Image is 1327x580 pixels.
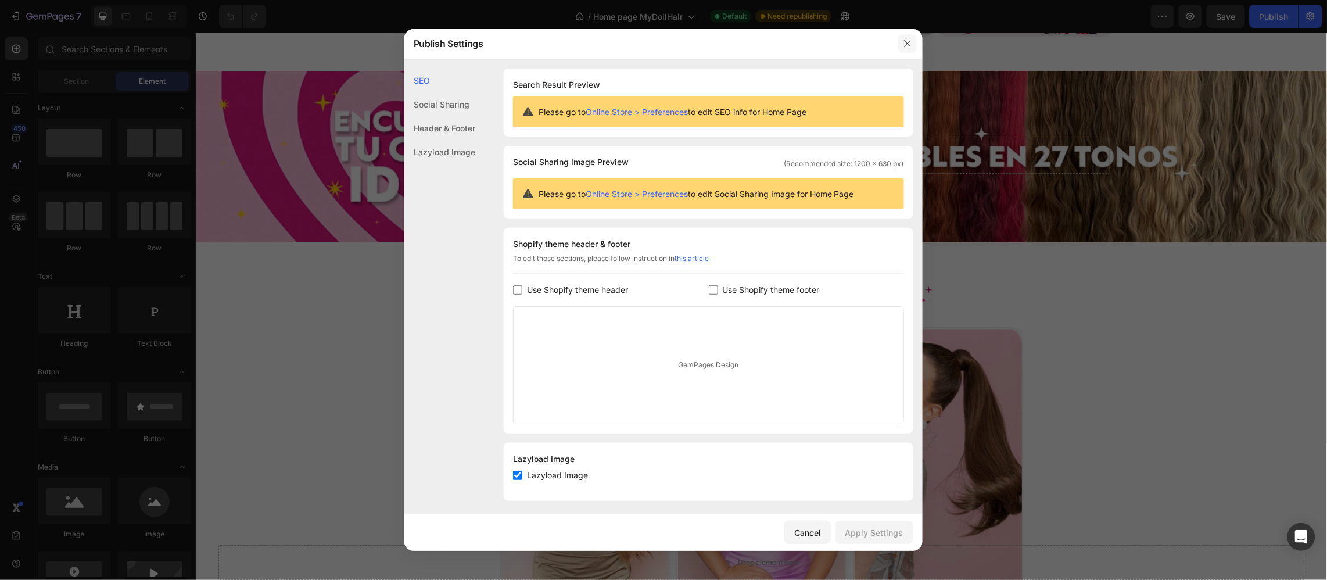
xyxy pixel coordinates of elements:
[513,78,904,92] h1: Search Result Preview
[845,527,903,539] div: Apply Settings
[389,247,742,280] img: gempages_578659840520356737-479f10f8-b26d-46dc-94ec-93732b06b186.webp
[1287,523,1315,551] div: Open Intercom Messenger
[404,116,475,140] div: Header & Footer
[527,283,628,297] span: Use Shopify theme header
[404,28,892,59] div: Publish Settings
[794,527,821,539] div: Cancel
[539,106,806,118] span: Please go to to edit SEO info for Home Page
[539,188,854,200] span: Please go to to edit Social Sharing Image for Home Page
[404,92,475,116] div: Social Sharing
[404,69,475,92] div: SEO
[723,283,820,297] span: Use Shopify theme footer
[586,107,688,117] a: Online Store > Preferences
[784,159,904,169] span: (Recommended size: 1200 x 630 px)
[784,521,831,544] button: Cancel
[671,303,711,314] p: No discount
[542,119,604,128] div: Drop element here
[527,468,588,482] span: Lazyload Image
[586,189,688,199] a: Online Store > Preferences
[513,452,904,466] div: Lazyload Image
[513,155,629,169] span: Social Sharing Image Preview
[835,521,913,544] button: Apply Settings
[494,303,534,314] p: No discount
[514,307,903,424] div: GemPages Design
[675,254,709,263] a: this article
[404,140,475,164] div: Lazyload Image
[542,525,604,535] div: Drop element here
[513,253,904,274] div: To edit those sections, please follow instruction in
[513,237,904,251] div: Shopify theme header & footer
